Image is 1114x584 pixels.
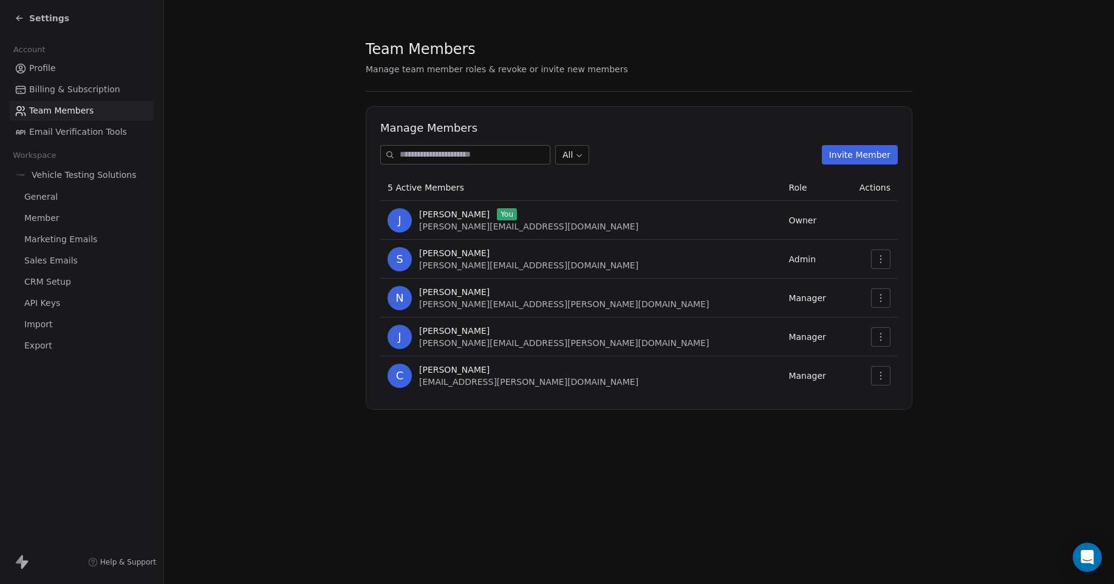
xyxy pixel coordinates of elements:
span: [PERSON_NAME] [419,325,490,337]
span: Manage team member roles & revoke or invite new members [366,64,628,74]
span: CRM Setup [24,276,71,288]
span: Account [8,41,50,59]
span: You [497,208,517,220]
span: [PERSON_NAME][EMAIL_ADDRESS][PERSON_NAME][DOMAIN_NAME] [419,299,709,309]
span: Sales Emails [24,254,78,267]
span: [EMAIL_ADDRESS][PERSON_NAME][DOMAIN_NAME] [419,377,638,387]
a: Sales Emails [10,251,154,271]
span: Email Verification Tools [29,126,127,138]
span: [PERSON_NAME][EMAIL_ADDRESS][DOMAIN_NAME] [419,222,638,231]
img: VTS%20Logo%20Darker.png [15,169,27,181]
a: API Keys [10,293,154,313]
button: Invite Member [822,145,898,165]
span: Member [24,212,60,225]
span: Manager [788,371,825,381]
span: [PERSON_NAME] [419,208,490,220]
span: N [388,286,412,310]
span: Owner [788,216,816,225]
h1: Manage Members [380,121,898,135]
a: Team Members [10,101,154,121]
span: [PERSON_NAME][EMAIL_ADDRESS][PERSON_NAME][DOMAIN_NAME] [419,338,709,348]
span: [PERSON_NAME] [419,286,490,298]
span: [PERSON_NAME] [419,364,490,376]
span: Import [24,318,52,331]
span: API Keys [24,297,60,310]
a: Help & Support [88,557,156,567]
span: Help & Support [100,557,156,567]
span: Manager [788,293,825,303]
span: J [388,325,412,349]
span: Admin [788,254,816,264]
span: Team Members [366,40,476,58]
a: Marketing Emails [10,229,154,250]
span: 5 Active Members [388,183,464,192]
span: General [24,191,58,203]
span: Workspace [8,146,61,165]
a: Export [10,336,154,356]
a: CRM Setup [10,272,154,292]
a: Import [10,314,154,334]
span: Role [788,183,807,192]
span: [PERSON_NAME][EMAIL_ADDRESS][DOMAIN_NAME] [419,260,638,270]
span: Marketing Emails [24,233,97,246]
span: Vehicle Testing Solutions [32,169,137,181]
a: Member [10,208,154,228]
a: Billing & Subscription [10,80,154,100]
span: J [388,208,412,233]
span: Settings [29,12,69,24]
span: Manager [788,332,825,342]
span: Billing & Subscription [29,83,120,96]
span: Actions [859,183,890,192]
a: Email Verification Tools [10,122,154,142]
a: Settings [15,12,69,24]
span: [PERSON_NAME] [419,247,490,259]
a: General [10,187,154,207]
div: Open Intercom Messenger [1073,543,1102,572]
span: Export [24,339,52,352]
span: C [388,364,412,388]
span: S [388,247,412,271]
span: Profile [29,62,56,75]
span: Team Members [29,104,94,117]
a: Profile [10,58,154,78]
